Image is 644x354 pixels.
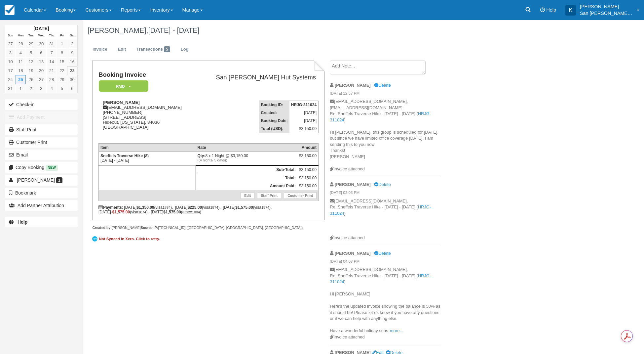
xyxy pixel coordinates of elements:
[196,174,297,182] th: Total:
[330,334,441,340] div: Invoice attached
[17,177,55,183] span: [PERSON_NAME]
[580,10,633,17] p: San [PERSON_NAME] Hut Systems
[289,125,319,133] td: $3,150.00
[47,32,57,39] th: Thu
[192,210,200,214] small: 1004
[297,143,319,152] th: Amount
[374,251,391,256] a: Delete
[374,83,391,88] a: Delete
[67,32,77,39] th: Sat
[98,80,146,92] a: Paid
[297,165,319,174] td: $3,150.00
[26,32,36,39] th: Tue
[57,84,67,93] a: 5
[259,117,289,125] th: Booking Date:
[88,26,561,34] h1: [PERSON_NAME],
[5,188,78,198] button: Bookmark
[5,32,16,39] th: Sun
[335,182,371,187] strong: [PERSON_NAME]
[141,226,158,230] strong: Source IP:
[56,177,62,183] span: 1
[257,192,281,199] a: Staff Print
[5,124,78,135] a: Staff Print
[297,182,319,190] td: $3,150.00
[47,39,57,48] a: 31
[47,57,57,66] a: 14
[5,175,78,185] a: [PERSON_NAME] 1
[36,48,46,57] a: 6
[16,57,26,66] a: 11
[16,84,26,93] a: 1
[26,48,36,57] a: 5
[5,99,78,110] button: Check-in
[132,43,175,56] a: Transactions5
[67,84,77,93] a: 6
[163,205,170,209] small: 1874
[188,205,202,210] strong: $225.00
[289,109,319,117] td: [DATE]
[163,210,181,214] strong: $1,575.00
[18,219,27,225] b: Help
[47,66,57,75] a: 21
[57,66,67,75] a: 22
[26,66,36,75] a: 19
[330,198,441,235] p: [EMAIL_ADDRESS][DOMAIN_NAME], Re: Sneffels Traverse Hike - [DATE] - [DATE] ( )
[390,328,403,333] a: more...
[196,152,297,165] td: 8 x 1 Night @ $3,150.00
[26,84,36,93] a: 2
[98,205,319,214] div: : [DATE] (visa ), [DATE] (visa ), [DATE] (visa ), [DATE] (visa ), [DATE] (amex )
[546,7,556,13] span: Help
[565,5,576,16] div: K
[580,3,633,10] p: [PERSON_NAME]
[5,112,78,122] button: Add Payment
[16,48,26,57] a: 4
[26,75,36,84] a: 26
[284,192,317,199] a: Customer Print
[330,259,441,266] em: [DATE] 04:07 PM
[297,174,319,182] td: $3,150.00
[100,154,149,158] strong: Sneffels Traverse Hike (8)
[98,100,196,138] div: [EMAIL_ADDRESS][DOMAIN_NAME] [PHONE_NUMBER] [STREET_ADDRESS] Hideout, [US_STATE], 84036 [GEOGRAPH...
[330,190,441,197] em: [DATE] 02:03 PM
[5,150,78,160] button: Email
[16,66,26,75] a: 18
[67,57,77,66] a: 16
[103,100,140,105] strong: [PERSON_NAME]
[289,117,319,125] td: [DATE]
[67,39,77,48] a: 2
[259,101,289,109] th: Booking ID:
[259,109,289,117] th: Created:
[210,205,218,209] small: 1874
[196,182,297,190] th: Amount Paid:
[235,205,253,210] strong: $1,575.00
[5,39,16,48] a: 27
[330,111,431,122] a: HRJG-311024
[16,75,26,84] a: 25
[92,226,112,230] strong: Created by:
[136,205,154,210] strong: $1,350.00
[98,71,196,78] h1: Booking Invoice
[46,165,58,170] span: New
[99,80,148,92] em: Paid
[5,66,16,75] a: 17
[36,39,46,48] a: 30
[57,32,67,39] th: Fri
[16,32,26,39] th: Mon
[47,75,57,84] a: 28
[16,39,26,48] a: 28
[5,75,16,84] a: 24
[198,154,206,158] strong: Qty
[33,26,49,31] strong: [DATE]
[5,137,78,148] a: Customer Print
[330,267,441,334] p: [EMAIL_ADDRESS][DOMAIN_NAME], Re: Sneffels Traverse Hike - [DATE] - [DATE] ( ) Hi [PERSON_NAME] H...
[98,205,122,210] strong: Payments
[241,192,254,199] a: Edit
[330,166,441,172] div: Invoice attached
[148,26,199,34] span: [DATE] - [DATE]
[540,8,545,12] i: Help
[26,57,36,66] a: 12
[57,57,67,66] a: 15
[92,225,324,230] div: [PERSON_NAME] [TECHNICAL_ID] ([GEOGRAPHIC_DATA], [GEOGRAPHIC_DATA], [GEOGRAPHIC_DATA])
[261,205,269,209] small: 1874
[5,162,78,173] button: Copy Booking New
